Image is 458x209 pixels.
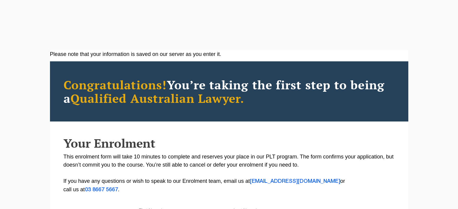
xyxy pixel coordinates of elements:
[64,153,395,194] p: This enrolment form will take 10 minutes to complete and reserves your place in our PLT program. ...
[64,137,395,150] h2: Your Enrolment
[50,50,408,58] div: Please note that your information is saved on our server as you enter it.
[250,179,340,184] a: [EMAIL_ADDRESS][DOMAIN_NAME]
[64,78,395,105] h2: You’re taking the first step to being a
[70,90,245,106] span: Qualified Australian Lawyer.
[85,187,118,192] a: 03 8667 5667
[64,77,167,93] span: Congratulations!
